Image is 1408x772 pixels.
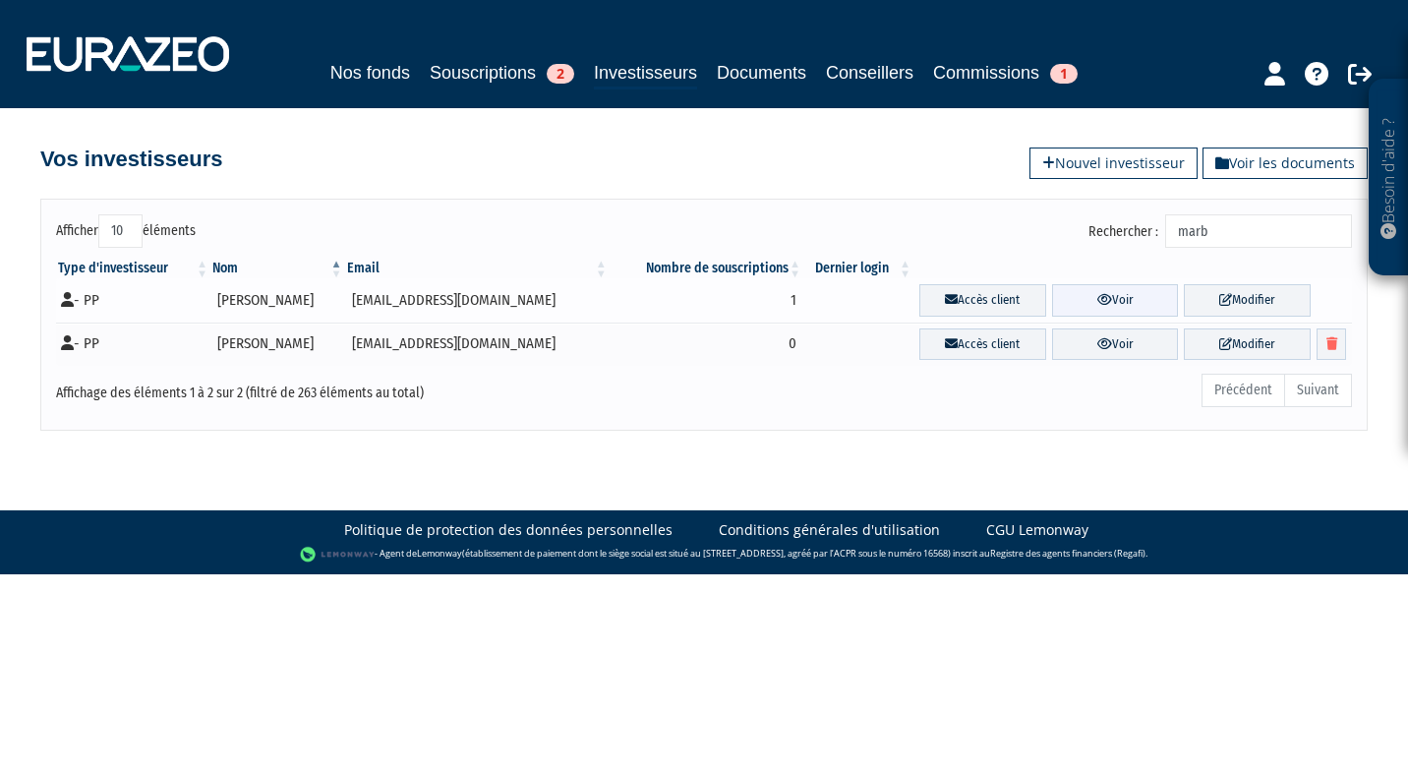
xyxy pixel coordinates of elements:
th: Email : activer pour trier la colonne par ordre croissant [345,259,610,278]
a: Nouvel investisseur [1029,148,1198,179]
a: Investisseurs [594,59,697,89]
input: Rechercher : [1165,214,1352,248]
td: [PERSON_NAME] [210,278,344,323]
label: Afficher éléments [56,214,196,248]
a: Documents [717,59,806,87]
img: 1732889491-logotype_eurazeo_blanc_rvb.png [27,36,229,72]
td: [PERSON_NAME] [210,323,344,367]
a: Voir [1052,284,1179,317]
span: 1 [1050,64,1078,84]
a: Modifier [1184,328,1311,361]
td: - PP [56,323,210,367]
a: Registre des agents financiers (Regafi) [990,548,1145,561]
a: Politique de protection des données personnelles [344,520,673,540]
th: Nom : activer pour trier la colonne par ordre d&eacute;croissant [210,259,344,278]
img: logo-lemonway.png [300,545,376,564]
a: Voir [1052,328,1179,361]
p: Besoin d'aide ? [1378,89,1400,267]
td: 0 [610,323,803,367]
th: Nombre de souscriptions : activer pour trier la colonne par ordre croissant [610,259,803,278]
a: Lemonway [417,548,462,561]
div: - Agent de (établissement de paiement dont le siège social est situé au [STREET_ADDRESS], agréé p... [20,545,1388,564]
a: Conditions générales d'utilisation [719,520,940,540]
a: Conseillers [826,59,913,87]
th: Dernier login : activer pour trier la colonne par ordre croissant [803,259,913,278]
a: Nos fonds [330,59,410,87]
span: 2 [547,64,574,84]
th: Type d'investisseur : activer pour trier la colonne par ordre croissant [56,259,210,278]
label: Rechercher : [1088,214,1352,248]
div: Affichage des éléments 1 à 2 sur 2 (filtré de 263 éléments au total) [56,372,579,403]
a: Accès client [919,328,1046,361]
a: Commissions1 [933,59,1078,87]
a: Souscriptions2 [430,59,574,87]
select: Afficheréléments [98,214,143,248]
h4: Vos investisseurs [40,148,222,171]
td: [EMAIL_ADDRESS][DOMAIN_NAME] [345,278,610,323]
a: Voir les documents [1203,148,1368,179]
td: - PP [56,278,210,323]
td: [EMAIL_ADDRESS][DOMAIN_NAME] [345,323,610,367]
th: &nbsp; [913,259,1352,278]
a: Accès client [919,284,1046,317]
a: Supprimer [1317,328,1346,361]
td: 1 [610,278,803,323]
a: Modifier [1184,284,1311,317]
a: CGU Lemonway [986,520,1088,540]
